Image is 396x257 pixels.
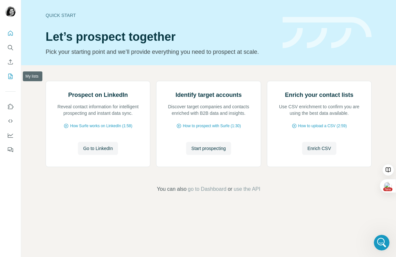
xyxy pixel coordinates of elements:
[112,204,122,215] button: Send a message…
[68,90,128,99] h2: Prospect on LinkedIn
[191,145,226,152] span: Start prospecting
[5,27,16,39] button: Quick start
[5,18,125,46] div: holly.knight@truevoicegrowth.com says…
[21,73,118,79] div: joined the conversation
[114,3,126,14] div: Close
[10,207,15,212] button: Emoji picker
[23,45,125,66] div: It doesn't appear to be renewing everything month.
[183,123,241,129] span: How to prospect with Surfe (1:30)
[10,179,74,183] div: [DEMOGRAPHIC_DATA] • 2h ago
[52,103,143,116] p: Reveal contact information for intelligent prospecting and instant data sync.
[29,49,120,62] div: It doesn't appear to be renewing everything month.
[19,4,29,14] img: Profile image for Christian
[78,142,118,155] button: Go to LinkedIn
[274,103,365,116] p: Use CSV enrichment to confirm you are using the best data available.
[285,90,353,99] h2: Enrich your contact lists
[5,70,16,82] button: My lists
[46,30,275,43] h1: Let’s prospect together
[302,142,336,155] button: Enrich CSV
[5,144,16,156] button: Feedback
[5,42,16,53] button: Search
[10,132,102,158] div: This means you are given all credits on the day you activate your subscription in one go 🤝 Monthl...
[10,167,102,174] div: [PERSON_NAME]
[5,86,125,189] div: Christian says…
[32,3,90,8] h1: [DEMOGRAPHIC_DATA]
[5,101,16,113] button: Use Surfe on LinkedIn
[70,189,125,204] div: Perfect. Thank you!
[5,189,125,204] div: holly.knight@truevoicegrowth.com says…
[374,235,389,250] iframe: Intercom live chat
[10,90,102,97] div: Hi [PERSON_NAME] here 👋
[102,3,114,15] button: Home
[10,100,102,113] div: I hope you're doing well and thank you for reaching out [DATE].
[32,8,65,15] p: Active 30m ago
[186,142,231,155] button: Start prospecting
[4,3,17,15] button: go back
[5,7,16,17] img: Avatar
[31,207,36,212] button: Upload attachment
[234,185,260,193] button: use the API
[21,207,26,212] button: Gif picker
[307,145,331,152] span: Enrich CSV
[5,71,125,86] div: Christian says…
[5,45,125,71] div: holly.knight@truevoicegrowth.com says…
[283,17,372,49] img: banner
[228,185,232,193] span: or
[83,145,113,152] span: Go to LinkedIn
[70,123,132,129] span: How Surfe works on LinkedIn (1:58)
[5,129,16,141] button: Dashboard
[46,47,275,56] p: Pick your starting point and we’ll provide everything you need to prospect at scale.
[46,12,275,19] div: Quick start
[6,193,125,204] textarea: Message…
[29,22,120,41] div: Credits should renew every month. I currently have over 58,000 emails, but 0 phone.
[10,116,102,128] div: I've checked and you're on a annual plan.
[21,73,71,78] b: [DEMOGRAPHIC_DATA]
[163,103,254,116] p: Discover target companies and contacts enriched with B2B data and insights.
[298,123,347,129] span: How to upload a CSV (2:59)
[157,185,186,193] span: You can also
[5,86,107,178] div: Hi [PERSON_NAME] here 👋I hope you're doing well and thank you for reaching out [DATE].I've checke...
[23,18,125,45] div: Credits should renew every month. I currently have over 58,000 emails, but 0 phone.
[5,115,16,127] button: Use Surfe API
[13,72,19,79] img: Profile image for Christian
[10,161,102,167] div: Best,
[175,90,242,99] h2: Identify target accounts
[188,185,226,193] button: go to Dashboard
[5,56,16,68] button: Enrich CSV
